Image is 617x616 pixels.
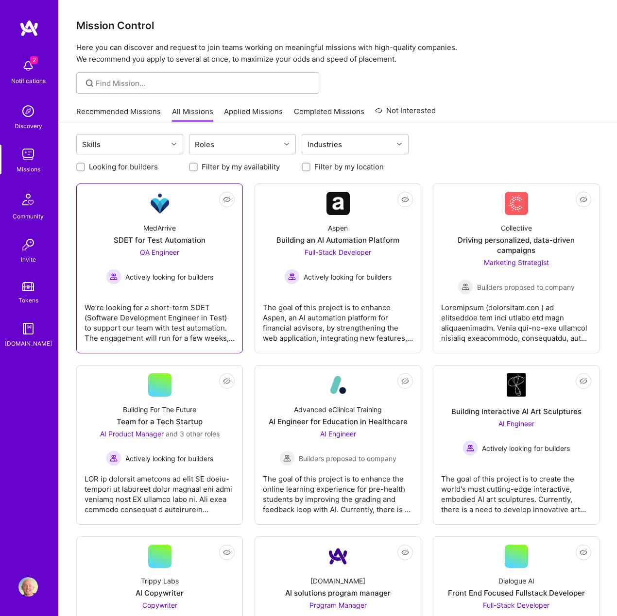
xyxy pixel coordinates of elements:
[477,282,575,292] span: Builders proposed to company
[11,76,46,86] div: Notifications
[505,192,528,215] img: Company Logo
[171,142,176,147] i: icon Chevron
[299,453,396,464] span: Builders proposed to company
[309,601,367,609] span: Program Manager
[148,192,171,215] img: Company Logo
[123,404,196,415] div: Building For The Future
[279,450,295,466] img: Builders proposed to company
[192,137,217,151] div: Roles
[463,440,478,456] img: Actively looking for builders
[18,319,38,338] img: guide book
[117,416,203,427] div: Team for a Tech Startup
[114,235,206,245] div: SDET for Test Automation
[441,373,591,516] a: Company LogoBuilding Interactive AI Art SculpturesAI Engineer Actively looking for buildersActive...
[202,162,280,172] label: Filter by my availability
[100,430,164,438] span: AI Product Manager
[136,588,184,598] div: AI Copywriter
[285,588,391,598] div: AI solutions program manager
[223,377,231,385] i: icon EyeClosed
[89,162,158,172] label: Looking for builders
[320,430,356,438] span: AI Engineer
[21,254,36,265] div: Invite
[305,137,344,151] div: Industries
[18,295,38,305] div: Tokens
[125,453,213,464] span: Actively looking for builders
[441,466,591,515] div: The goal of this project is to create the world's most cutting-edge interactive, embodied AI art ...
[284,269,300,284] img: Actively looking for builders
[224,106,283,122] a: Applied Missions
[580,549,587,556] i: icon EyeClosed
[580,196,587,203] i: icon EyeClosed
[84,78,95,89] i: icon SearchGrey
[482,443,570,453] span: Actively looking for builders
[30,56,38,64] span: 2
[284,142,289,147] i: icon Chevron
[294,404,382,415] div: Advanced eClinical Training
[314,162,384,172] label: Filter by my location
[19,19,39,37] img: logo
[263,192,413,345] a: Company LogoAspenBuilding an AI Automation PlatformFull-Stack Developer Actively looking for buil...
[441,235,591,255] div: Driving personalized, data-driven campaigns
[142,601,177,609] span: Copywriter
[15,121,42,131] div: Discovery
[498,419,534,428] span: AI Engineer
[326,545,350,568] img: Company Logo
[507,373,526,397] img: Company Logo
[5,338,52,349] div: [DOMAIN_NAME]
[106,450,121,466] img: Actively looking for builders
[580,377,587,385] i: icon EyeClosed
[17,164,40,174] div: Missions
[85,295,235,343] div: We’re looking for a short-term SDET (Software Development Engineer in Test) to support our team w...
[172,106,213,122] a: All Missions
[18,577,38,597] img: User Avatar
[223,196,231,203] i: icon EyeClosed
[458,279,473,295] img: Builders proposed to company
[328,223,348,233] div: Aspen
[483,601,549,609] span: Full-Stack Developer
[501,223,532,233] div: Collective
[401,377,409,385] i: icon EyeClosed
[18,145,38,164] img: teamwork
[16,577,40,597] a: User Avatar
[263,466,413,515] div: The goal of this project is to enhance the online learning experience for pre-health students by ...
[263,295,413,343] div: The goal of this project is to enhance Aspen, an AI automation platform for financial advisors, b...
[85,373,235,516] a: Building For The FutureTeam for a Tech StartupAI Product Manager and 3 other rolesActively lookin...
[223,549,231,556] i: icon EyeClosed
[85,192,235,345] a: Company LogoMedArriveSDET for Test AutomationQA Engineer Actively looking for buildersActively lo...
[441,192,591,345] a: Company LogoCollectiveDriving personalized, data-driven campaignsMarketing Strategist Builders pr...
[326,373,350,397] img: Company Logo
[263,373,413,516] a: Company LogoAdvanced eClinical TrainingAI Engineer for Education in HealthcareAI Engineer Builder...
[17,188,40,211] img: Community
[304,272,392,282] span: Actively looking for builders
[18,56,38,76] img: bell
[106,269,121,284] img: Actively looking for builders
[96,78,312,88] input: Find Mission...
[276,235,399,245] div: Building an AI Automation Platform
[143,223,176,233] div: MedArrive
[441,295,591,343] div: Loremipsum (dolorsitam.con ) ad elitseddoe tem inci utlabo etd magn aliquaenimadm. Venia qui-no-e...
[294,106,364,122] a: Completed Missions
[80,137,103,151] div: Skills
[18,235,38,254] img: Invite
[305,248,371,256] span: Full-Stack Developer
[269,416,408,427] div: AI Engineer for Education in Healthcare
[310,576,365,586] div: [DOMAIN_NAME]
[326,192,350,215] img: Company Logo
[401,549,409,556] i: icon EyeClosed
[13,211,44,221] div: Community
[498,576,534,586] div: Dialogue AI
[85,466,235,515] div: LOR ip dolorsit ametcons ad elit SE doeiu-tempori ut laboreet dolor magnaal eni admi veniamq nost...
[76,106,161,122] a: Recommended Missions
[166,430,220,438] span: and 3 other roles
[22,282,34,291] img: tokens
[401,196,409,203] i: icon EyeClosed
[141,576,179,586] div: Trippy Labs
[484,258,549,266] span: Marketing Strategist
[397,142,402,147] i: icon Chevron
[125,272,213,282] span: Actively looking for builders
[76,42,600,65] p: Here you can discover and request to join teams working on meaningful missions with high-quality ...
[76,19,600,32] h3: Mission Control
[448,588,585,598] div: Front End Focused Fullstack Developer
[18,101,38,121] img: discovery
[451,406,582,416] div: Building Interactive AI Art Sculptures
